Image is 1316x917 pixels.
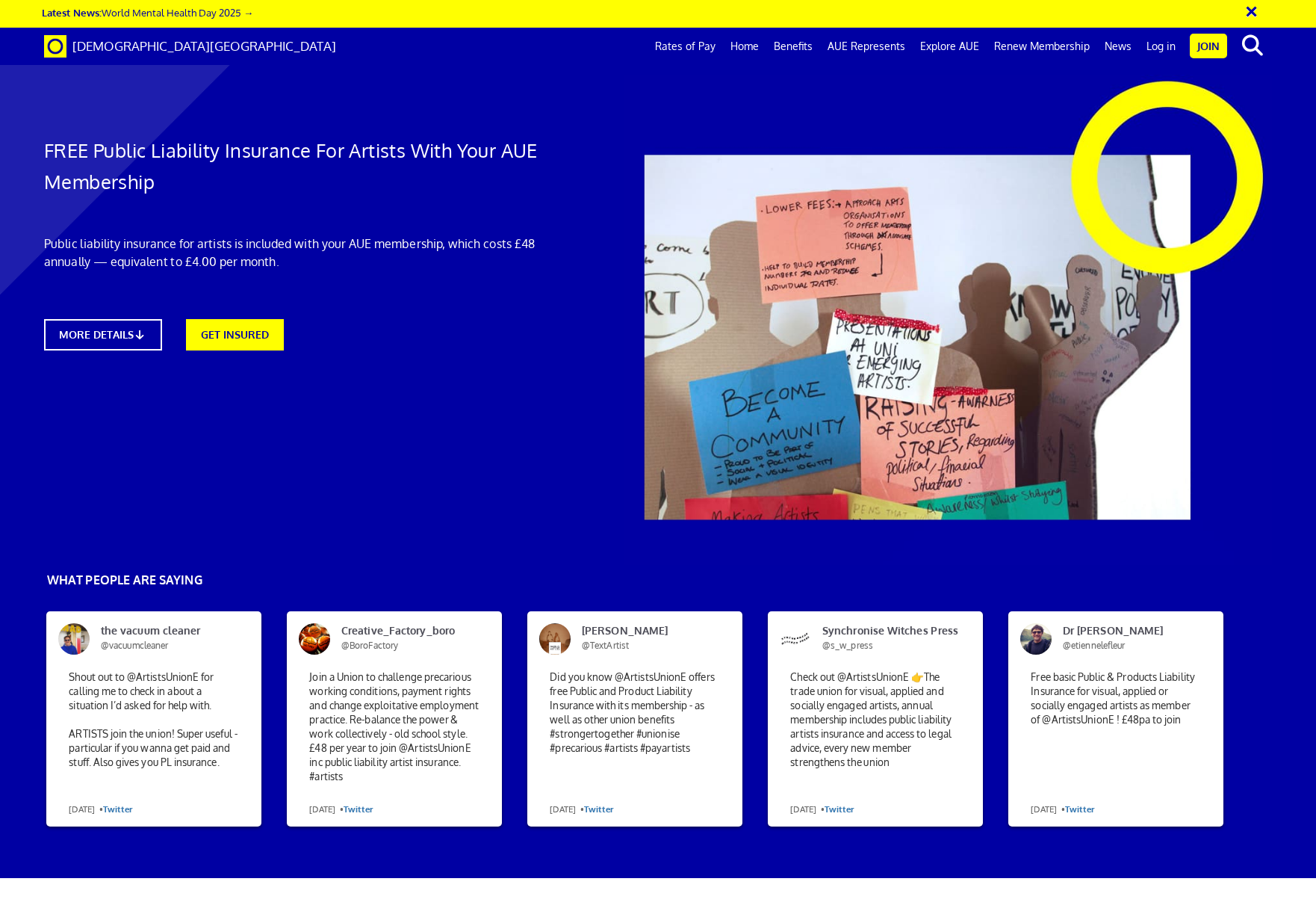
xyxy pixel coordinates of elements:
[584,803,614,815] a: Twitter
[72,38,336,54] span: [DEMOGRAPHIC_DATA][GEOGRAPHIC_DATA]
[33,28,347,65] a: Brand [DEMOGRAPHIC_DATA][GEOGRAPHIC_DATA]
[811,623,955,653] span: Synchronise Witches Press
[1031,798,1094,821] span: [DATE] •
[550,798,613,821] span: [DATE] •
[648,28,723,65] a: Rates of Pay
[1097,28,1139,65] a: News
[723,28,766,65] a: Home
[57,665,250,827] p: Shout out to @ArtistsUnionE for calling me to check in about a situation I’d asked for help with....
[778,665,972,827] p: Check out @ArtistsUnionE 👉The trade union for visual, applied and socially engaged artists, annua...
[1019,665,1212,827] p: Free basic Public & Products Liability Insurance for visual, applied or socially engaged artists ...
[297,665,491,827] p: Join a Union to challenge precarious working conditions, payment rights and change exploitative e...
[1190,34,1227,58] a: Join
[1139,28,1183,65] a: Log in
[1063,640,1126,651] span: @etiennelefleur
[186,319,284,351] a: GET INSURED
[103,803,133,815] a: Twitter
[820,28,913,65] a: AUE Represents
[1230,30,1276,61] button: search
[42,6,253,19] a: Latest News:World Mental Health Day 2025 →
[790,798,854,821] span: [DATE] •
[571,623,714,653] span: [PERSON_NAME]
[101,640,168,651] span: @vacuumcleaner
[913,28,987,65] a: Explore AUE
[42,6,102,19] strong: Latest News:
[538,665,731,827] p: Did you know @ArtistsUnionE offers free Public and Product Liability Insurance with its membershi...
[69,798,132,821] span: [DATE] •
[825,803,854,815] a: Twitter
[44,135,542,197] h1: FREE Public Liability Insurance For Artists With Your AUE Membership
[1065,803,1095,815] a: Twitter
[44,235,542,271] p: Public liability insurance for artists is included with your AUE membership, which costs £48 annu...
[90,623,233,653] span: the vacuum cleaner
[344,803,373,815] a: Twitter
[309,798,373,821] span: [DATE] •
[44,319,162,351] a: MORE DETAILS
[1052,623,1195,653] span: Dr [PERSON_NAME]
[330,623,474,653] span: Creative_Factory_boro
[766,28,820,65] a: Benefits
[341,640,398,651] span: @BoroFactory
[987,28,1097,65] a: Renew Membership
[822,640,873,651] span: @s_w_press
[582,640,629,651] span: @TextArtist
